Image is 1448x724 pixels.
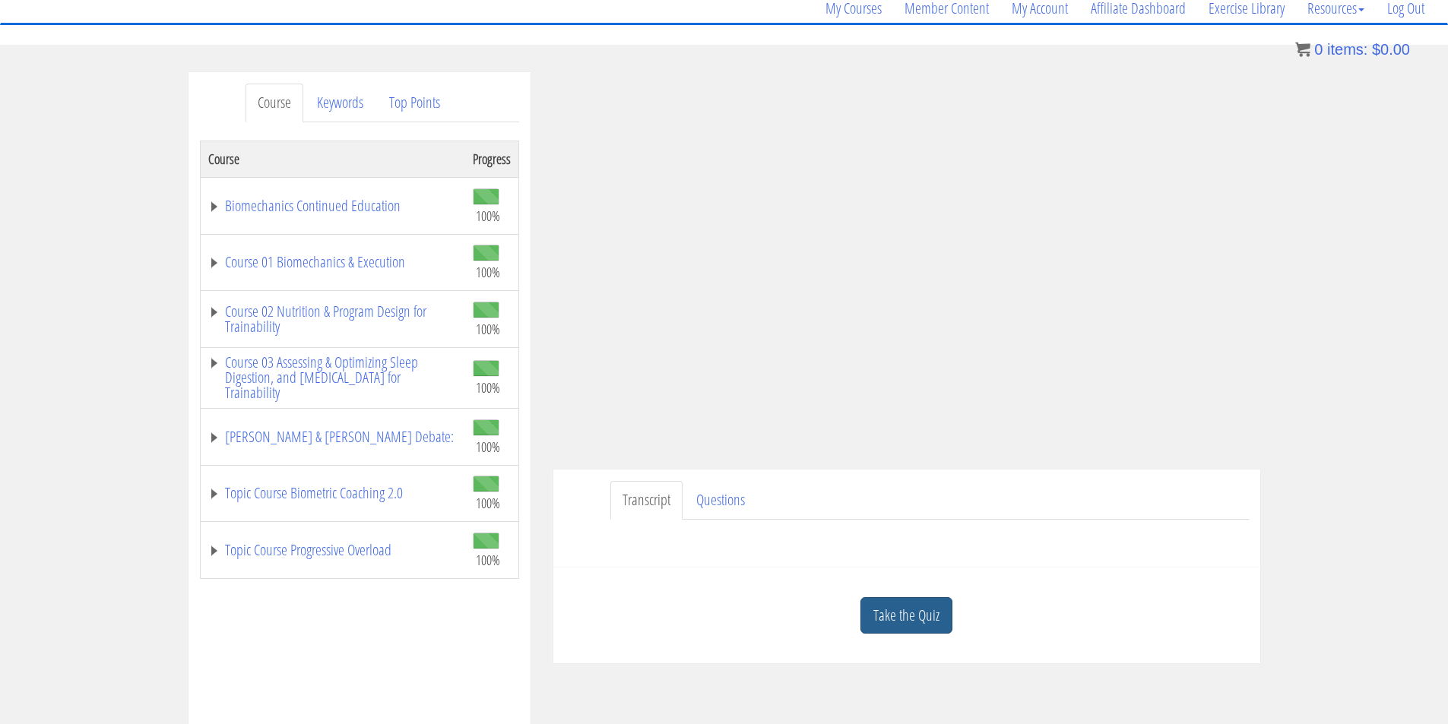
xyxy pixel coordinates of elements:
a: Topic Course Progressive Overload [208,542,458,558]
span: items: [1327,41,1367,58]
span: 100% [476,207,500,224]
a: Take the Quiz [860,597,952,634]
span: 0 [1314,41,1323,58]
span: $ [1372,41,1380,58]
a: Questions [684,481,757,520]
a: Biomechanics Continued Education [208,198,458,213]
img: icon11.png [1295,42,1310,57]
a: Course 03 Assessing & Optimizing Sleep Digestion, and [MEDICAL_DATA] for Trainability [208,355,458,400]
a: Top Points [377,84,452,122]
a: [PERSON_NAME] & [PERSON_NAME] Debate: [208,429,458,444]
span: 100% [476,379,500,396]
a: Transcript [610,481,683,520]
span: 100% [476,495,500,511]
a: Course 02 Nutrition & Program Design for Trainability [208,304,458,334]
span: 100% [476,321,500,337]
a: 0 items: $0.00 [1295,41,1410,58]
a: Keywords [305,84,375,122]
th: Progress [465,141,519,177]
a: Course [246,84,303,122]
bdi: 0.00 [1372,41,1410,58]
span: 100% [476,438,500,455]
th: Course [200,141,465,177]
a: Course 01 Biomechanics & Execution [208,255,458,270]
a: Topic Course Biometric Coaching 2.0 [208,485,458,501]
span: 100% [476,552,500,568]
span: 100% [476,264,500,280]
